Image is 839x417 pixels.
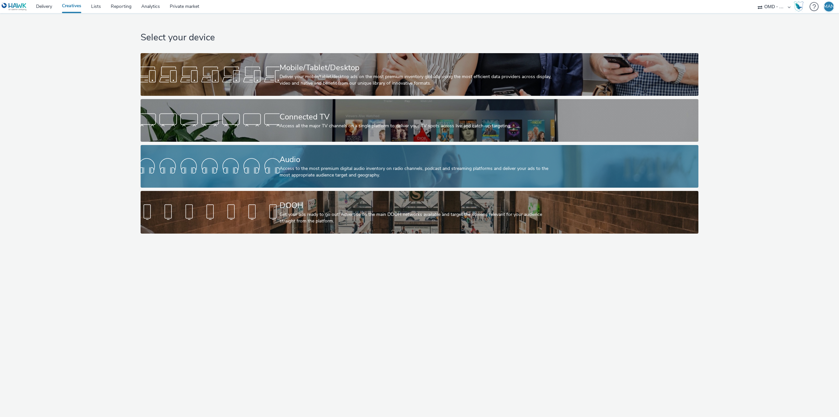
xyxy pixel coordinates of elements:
div: Connected TV [280,111,557,123]
a: DOOHGet your ads ready to go out! Advertise on the main DOOH networks available and target the sc... [141,191,698,234]
a: Hawk Academy [794,1,806,12]
div: Access to the most premium digital audio inventory on radio channels, podcast and streaming platf... [280,165,557,179]
a: AudioAccess to the most premium digital audio inventory on radio channels, podcast and streaming ... [141,145,698,188]
a: Mobile/Tablet/DesktopDeliver your mobile/tablet/desktop ads on the most premium inventory globall... [141,53,698,96]
div: Access all the major TV channels on a single platform to deliver your TV spots across live and ca... [280,123,557,129]
div: MAN [824,2,834,11]
img: undefined Logo [2,3,27,11]
div: DOOH [280,200,557,211]
div: Get your ads ready to go out! Advertise on the main DOOH networks available and target the screen... [280,211,557,225]
img: Hawk Academy [794,1,804,12]
div: Mobile/Tablet/Desktop [280,62,557,73]
h1: Select your device [141,31,698,44]
a: Connected TVAccess all the major TV channels on a single platform to deliver your TV spots across... [141,99,698,142]
div: Audio [280,154,557,165]
div: Deliver your mobile/tablet/desktop ads on the most premium inventory globally using the most effi... [280,73,557,87]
